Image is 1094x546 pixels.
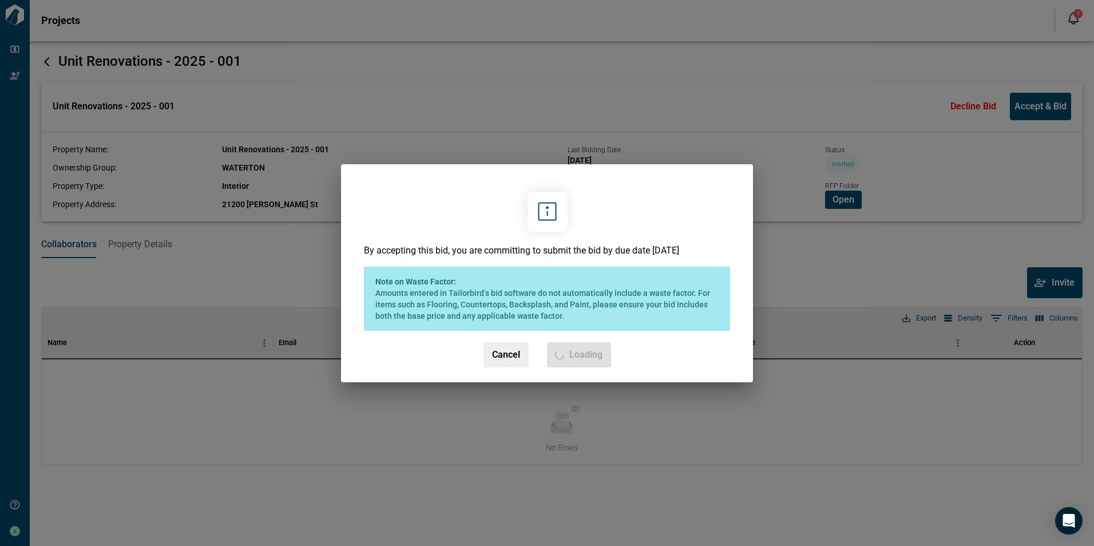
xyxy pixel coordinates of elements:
[483,342,529,367] button: Cancel
[364,244,730,258] p: By accepting this bid, you are committing to submit the bid by due date [DATE]
[375,287,719,322] span: Amounts entered in Tailorbird’s bid software do not automatically include a waste factor. For ite...
[375,276,456,287] span: Note on Waste Factor:
[492,349,520,361] span: Cancel
[1055,507,1083,535] div: Open Intercom Messenger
